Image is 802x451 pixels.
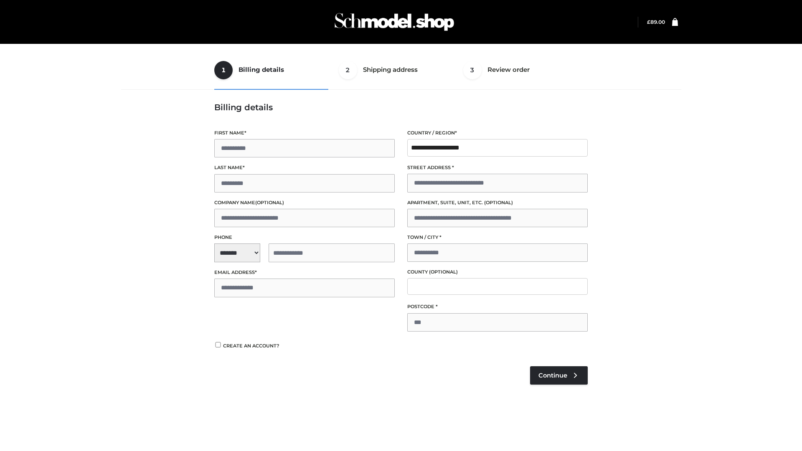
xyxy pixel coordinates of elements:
[223,343,279,349] span: Create an account?
[214,199,395,207] label: Company name
[407,129,588,137] label: Country / Region
[214,164,395,172] label: Last name
[530,366,588,385] a: Continue
[647,19,650,25] span: £
[484,200,513,205] span: (optional)
[214,102,588,112] h3: Billing details
[538,372,567,379] span: Continue
[407,303,588,311] label: Postcode
[214,269,395,276] label: Email address
[429,269,458,275] span: (optional)
[332,5,457,38] img: Schmodel Admin 964
[214,233,395,241] label: Phone
[407,268,588,276] label: County
[647,19,665,25] bdi: 89.00
[647,19,665,25] a: £89.00
[407,233,588,241] label: Town / City
[407,199,588,207] label: Apartment, suite, unit, etc.
[214,342,222,347] input: Create an account?
[214,129,395,137] label: First name
[407,164,588,172] label: Street address
[255,200,284,205] span: (optional)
